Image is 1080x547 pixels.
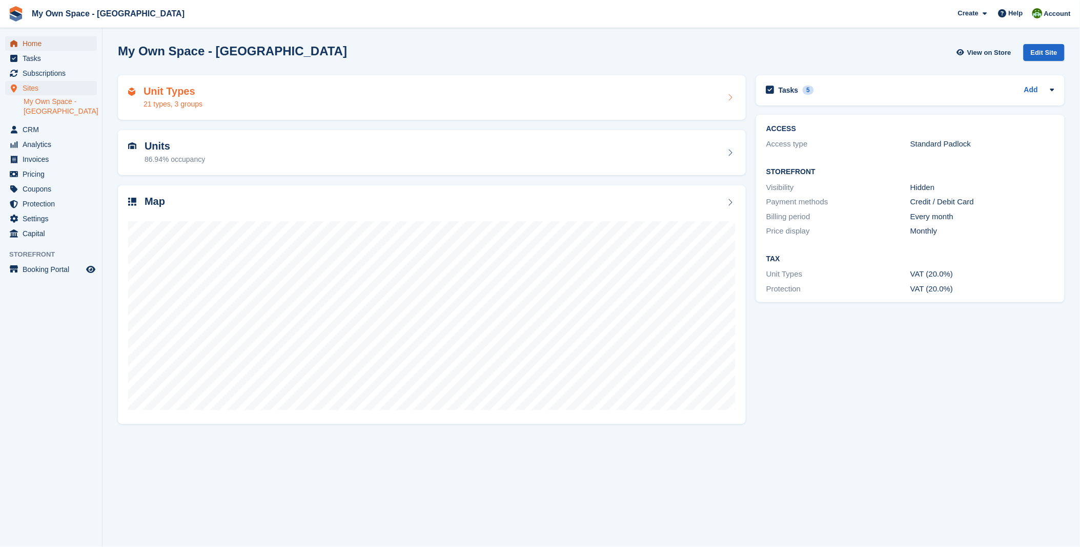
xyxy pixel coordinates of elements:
span: Sites [23,81,84,95]
img: Keely [1032,8,1043,18]
img: stora-icon-8386f47178a22dfd0bd8f6a31ec36ba5ce8667c1dd55bd0f319d3a0aa187defe.svg [8,6,24,22]
div: Billing period [766,211,910,223]
a: menu [5,81,97,95]
div: Credit / Debit Card [910,196,1054,208]
span: Home [23,36,84,51]
a: menu [5,182,97,196]
h2: My Own Space - [GEOGRAPHIC_DATA] [118,44,347,58]
div: Payment methods [766,196,910,208]
span: Storefront [9,249,102,260]
div: Monthly [910,225,1054,237]
div: Price display [766,225,910,237]
span: View on Store [967,48,1011,58]
div: Hidden [910,182,1054,194]
span: Capital [23,226,84,241]
a: menu [5,51,97,66]
h2: Map [145,196,165,207]
a: Edit Site [1024,44,1065,65]
div: 5 [803,86,814,95]
div: Visibility [766,182,910,194]
div: VAT (20.0%) [910,283,1054,295]
span: Analytics [23,137,84,152]
div: Standard Padlock [910,138,1054,150]
img: unit-type-icn-2b2737a686de81e16bb02015468b77c625bbabd49415b5ef34ead5e3b44a266d.svg [128,88,135,96]
span: Help [1009,8,1023,18]
span: Tasks [23,51,84,66]
a: Preview store [85,263,97,276]
a: menu [5,36,97,51]
a: menu [5,226,97,241]
a: Units 86.94% occupancy [118,130,746,175]
a: menu [5,66,97,80]
div: Every month [910,211,1054,223]
div: Access type [766,138,910,150]
h2: Unit Types [144,86,202,97]
h2: Tasks [779,86,799,95]
span: Coupons [23,182,84,196]
div: Unit Types [766,268,910,280]
span: Account [1044,9,1071,19]
a: menu [5,262,97,277]
div: 86.94% occupancy [145,154,205,165]
span: Invoices [23,152,84,166]
span: Pricing [23,167,84,181]
h2: Tax [766,255,1054,263]
a: Add [1024,85,1038,96]
a: menu [5,212,97,226]
a: My Own Space - [GEOGRAPHIC_DATA] [24,97,97,116]
img: map-icn-33ee37083ee616e46c38cad1a60f524a97daa1e2b2c8c0bc3eb3415660979fc1.svg [128,198,136,206]
a: Unit Types 21 types, 3 groups [118,75,746,120]
div: 21 types, 3 groups [144,99,202,110]
h2: Units [145,140,205,152]
h2: ACCESS [766,125,1054,133]
h2: Storefront [766,168,1054,176]
span: Settings [23,212,84,226]
span: Booking Portal [23,262,84,277]
a: menu [5,197,97,211]
div: VAT (20.0%) [910,268,1054,280]
span: Protection [23,197,84,211]
div: Edit Site [1024,44,1065,61]
a: menu [5,122,97,137]
a: menu [5,167,97,181]
span: Create [958,8,979,18]
div: Protection [766,283,910,295]
a: menu [5,152,97,166]
a: My Own Space - [GEOGRAPHIC_DATA] [28,5,189,22]
img: unit-icn-7be61d7bf1b0ce9d3e12c5938cc71ed9869f7b940bace4675aadf7bd6d80202e.svg [128,142,136,150]
a: menu [5,137,97,152]
a: View on Store [955,44,1015,61]
span: Subscriptions [23,66,84,80]
a: Map [118,185,746,424]
span: CRM [23,122,84,137]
